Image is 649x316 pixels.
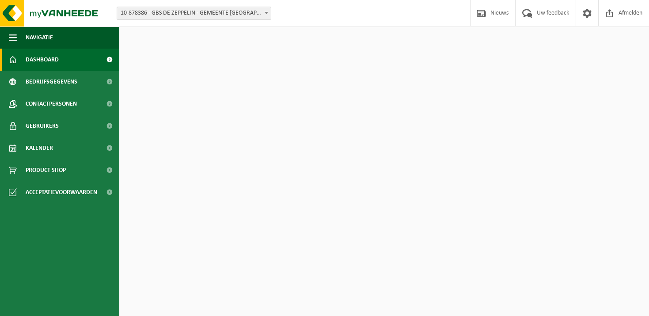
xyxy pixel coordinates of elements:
span: Bedrijfsgegevens [26,71,77,93]
span: Kalender [26,137,53,159]
span: 10-878386 - GBS DE ZEPPELIN - GEMEENTE BEVEREN - KOSTENPLAATS 21 - HAASDONK [117,7,271,20]
span: Dashboard [26,49,59,71]
span: 10-878386 - GBS DE ZEPPELIN - GEMEENTE BEVEREN - KOSTENPLAATS 21 - HAASDONK [117,7,271,19]
span: Acceptatievoorwaarden [26,181,97,203]
span: Gebruikers [26,115,59,137]
span: Product Shop [26,159,66,181]
span: Contactpersonen [26,93,77,115]
span: Navigatie [26,27,53,49]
